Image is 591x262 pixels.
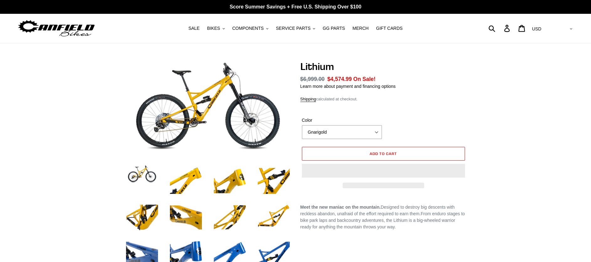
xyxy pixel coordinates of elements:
[300,84,396,89] a: Learn more about payment and financing options
[207,26,220,31] span: BIKES
[376,26,403,31] span: GIFT CARDS
[126,62,290,154] img: Lithium
[213,200,247,235] img: Load image into Gallery viewer, Lithium
[323,26,345,31] span: GG PARTS
[327,76,352,82] span: $4,574.99
[300,205,465,229] span: Designed to destroy big descents with reckless abandon, unafraid of the effort required to earn t...
[353,75,376,83] span: On Sale!
[125,200,159,235] img: Load image into Gallery viewer, Lithium
[169,164,203,198] img: Load image into Gallery viewer, Lithium
[300,205,381,210] b: Meet the new maniac on the mountain.
[17,19,96,38] img: Canfield Bikes
[492,21,508,35] input: Search
[300,211,465,229] span: From enduro stages to bike park laps and backcountry adventures, the Lithium is a big-wheeled war...
[276,26,310,31] span: SERVICE PARTS
[302,117,382,124] label: Color
[169,200,203,235] img: Load image into Gallery viewer, Lithium
[273,24,318,33] button: SERVICE PARTS
[300,61,467,72] h1: Lithium
[300,97,316,102] a: Shipping
[256,200,291,235] img: Load image into Gallery viewer, Lithium
[185,24,203,33] a: SALE
[394,224,396,229] span: .
[204,24,228,33] button: BIKES
[373,24,406,33] a: GIFT CARDS
[319,24,348,33] a: GG PARTS
[370,151,397,156] span: Add to cart
[188,26,200,31] span: SALE
[256,164,291,198] img: Load image into Gallery viewer, Lithium
[125,164,159,184] img: Load image into Gallery viewer, Lithium
[352,26,368,31] span: MERCH
[300,96,467,102] div: calculated at checkout.
[232,26,264,31] span: COMPONENTS
[213,164,247,198] img: Load image into Gallery viewer, Lithium
[349,24,372,33] a: MERCH
[229,24,272,33] button: COMPONENTS
[300,76,325,82] s: $6,999.00
[302,147,465,161] button: Add to cart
